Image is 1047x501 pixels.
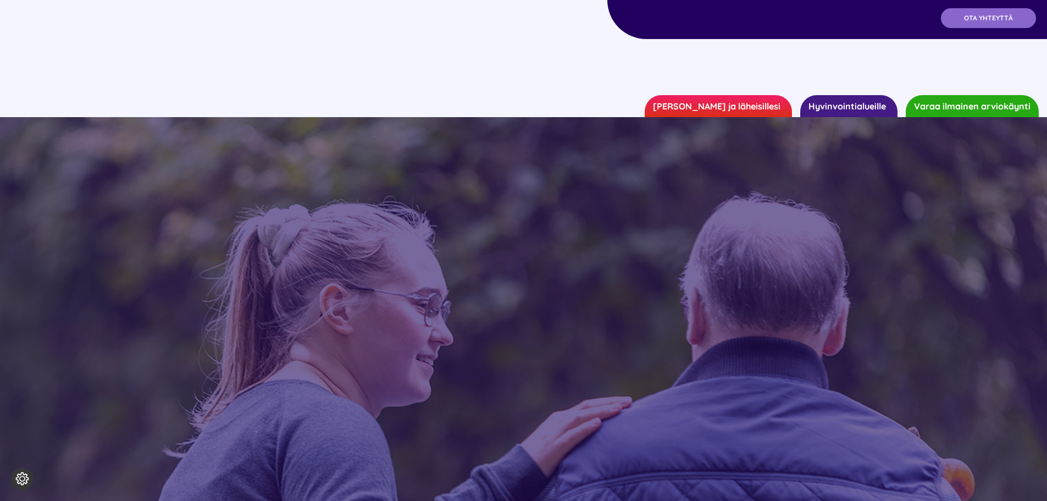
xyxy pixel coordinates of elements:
[800,95,898,117] a: Hyvinvointialueille
[906,95,1039,117] a: Varaa ilmainen arviokäynti
[941,8,1036,28] a: OTA YHTEYTTÄ
[11,468,33,490] button: Evästeasetukset
[964,14,1013,22] span: OTA YHTEYTTÄ
[645,95,792,117] a: [PERSON_NAME] ja läheisillesi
